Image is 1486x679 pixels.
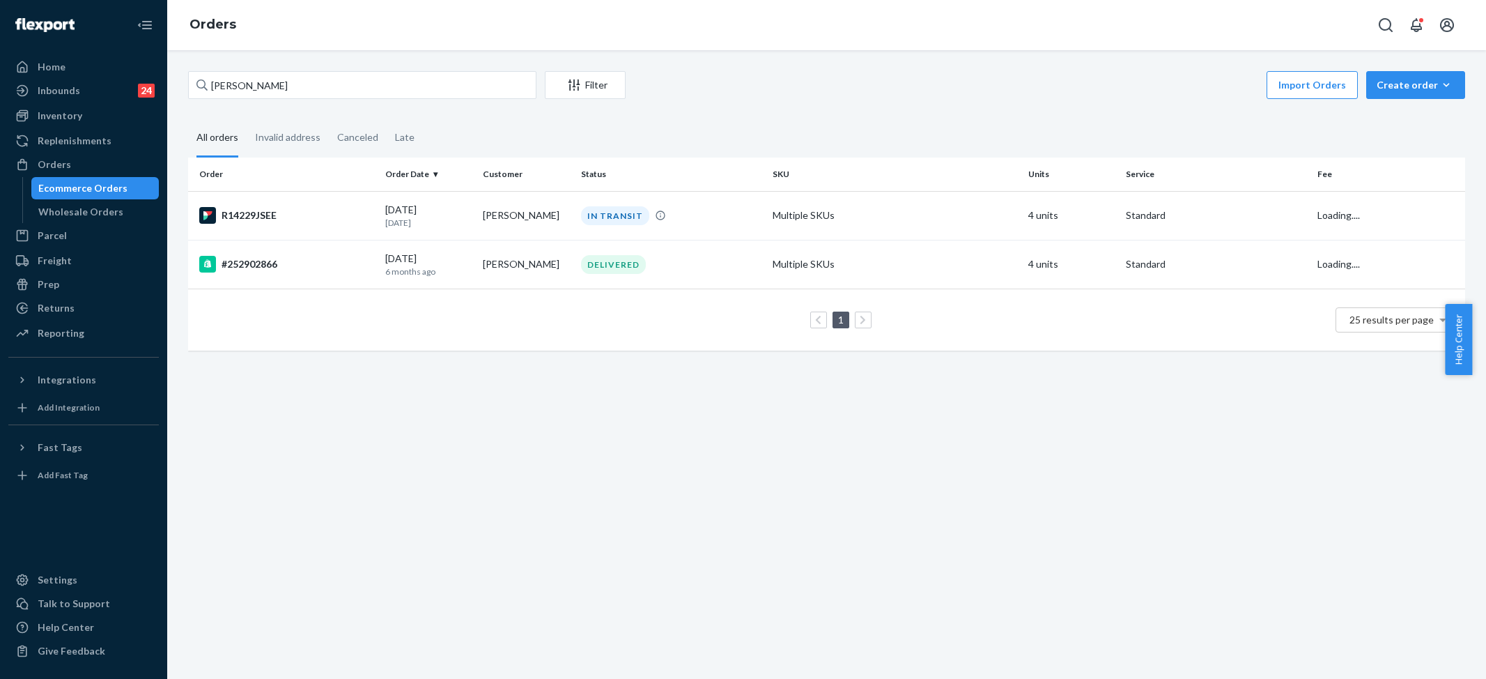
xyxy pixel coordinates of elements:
[188,71,536,99] input: Search orders
[38,373,96,387] div: Integrations
[581,255,646,274] div: DELIVERED
[8,397,159,419] a: Add Integration
[38,441,82,455] div: Fast Tags
[31,177,160,199] a: Ecommerce Orders
[767,240,1023,289] td: Multiple SKUs
[477,191,575,240] td: [PERSON_NAME]
[385,203,472,229] div: [DATE]
[8,297,159,319] a: Returns
[15,18,75,32] img: Flexport logo
[8,250,159,272] a: Freight
[385,266,472,277] p: 6 months ago
[38,254,72,268] div: Freight
[8,273,159,296] a: Prep
[581,206,649,225] div: IN TRANSIT
[1377,78,1455,92] div: Create order
[385,252,472,277] div: [DATE]
[38,229,67,243] div: Parcel
[1312,240,1465,289] td: Loading....
[188,158,380,191] th: Order
[1445,304,1472,375] button: Help Center
[38,402,100,413] div: Add Integration
[8,593,159,615] a: Talk to Support
[38,644,105,658] div: Give Feedback
[8,153,159,176] a: Orders
[1433,11,1461,39] button: Open account menu
[38,573,77,587] div: Settings
[138,84,155,98] div: 24
[38,84,80,98] div: Inbounds
[767,158,1023,191] th: SKU
[38,301,75,315] div: Returns
[8,79,159,102] a: Inbounds24
[38,620,94,634] div: Help Center
[1120,158,1312,191] th: Service
[189,17,236,32] a: Orders
[1267,71,1358,99] button: Import Orders
[178,5,247,45] ol: breadcrumbs
[1023,158,1121,191] th: Units
[38,326,84,340] div: Reporting
[1023,191,1121,240] td: 4 units
[767,191,1023,240] td: Multiple SKUs
[1126,257,1306,271] p: Standard
[8,369,159,391] button: Integrations
[8,640,159,662] button: Give Feedback
[385,217,472,229] p: [DATE]
[337,119,378,155] div: Canceled
[38,60,65,74] div: Home
[38,469,88,481] div: Add Fast Tag
[131,11,159,39] button: Close Navigation
[8,130,159,152] a: Replenishments
[8,569,159,591] a: Settings
[38,597,110,611] div: Talk to Support
[8,56,159,78] a: Home
[38,158,71,171] div: Orders
[1312,191,1465,240] td: Loading....
[1312,158,1465,191] th: Fee
[31,201,160,223] a: Wholesale Orders
[380,158,478,191] th: Order Date
[255,119,320,155] div: Invalid address
[575,158,767,191] th: Status
[545,78,625,92] div: Filter
[38,134,111,148] div: Replenishments
[1349,314,1434,326] span: 25 results per page
[8,224,159,247] a: Parcel
[8,464,159,487] a: Add Fast Tag
[1126,208,1306,222] p: Standard
[8,105,159,127] a: Inventory
[38,181,127,195] div: Ecommerce Orders
[1366,71,1465,99] button: Create order
[38,205,123,219] div: Wholesale Orders
[477,240,575,289] td: [PERSON_NAME]
[545,71,626,99] button: Filter
[395,119,415,155] div: Late
[1372,11,1400,39] button: Open Search Box
[483,168,570,180] div: Customer
[8,322,159,344] a: Reporting
[8,436,159,459] button: Fast Tags
[38,277,59,291] div: Prep
[835,314,846,326] a: Page 1 is your current page
[1402,11,1430,39] button: Open notifications
[196,119,238,158] div: All orders
[199,207,374,224] div: R14229JSEE
[38,109,82,123] div: Inventory
[1023,240,1121,289] td: 4 units
[199,256,374,273] div: #252902866
[8,616,159,639] a: Help Center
